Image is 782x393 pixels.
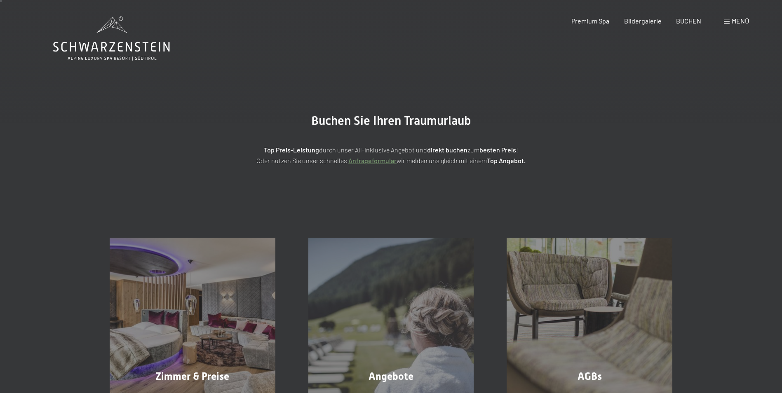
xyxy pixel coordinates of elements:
strong: Top Preis-Leistung [264,146,319,154]
span: Zimmer & Preise [155,370,229,382]
strong: besten Preis [479,146,516,154]
a: Anfrageformular [348,157,397,164]
span: Buchen Sie Ihren Traumurlaub [311,113,471,128]
span: AGBs [578,370,602,382]
strong: Top Angebot. [487,157,526,164]
a: Bildergalerie [624,17,662,25]
span: Menü [732,17,749,25]
span: Angebote [369,370,413,382]
a: Premium Spa [571,17,609,25]
p: durch unser All-inklusive Angebot und zum ! Oder nutzen Sie unser schnelles wir melden uns gleich... [185,145,597,166]
strong: direkt buchen [427,146,467,154]
a: BUCHEN [676,17,701,25]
